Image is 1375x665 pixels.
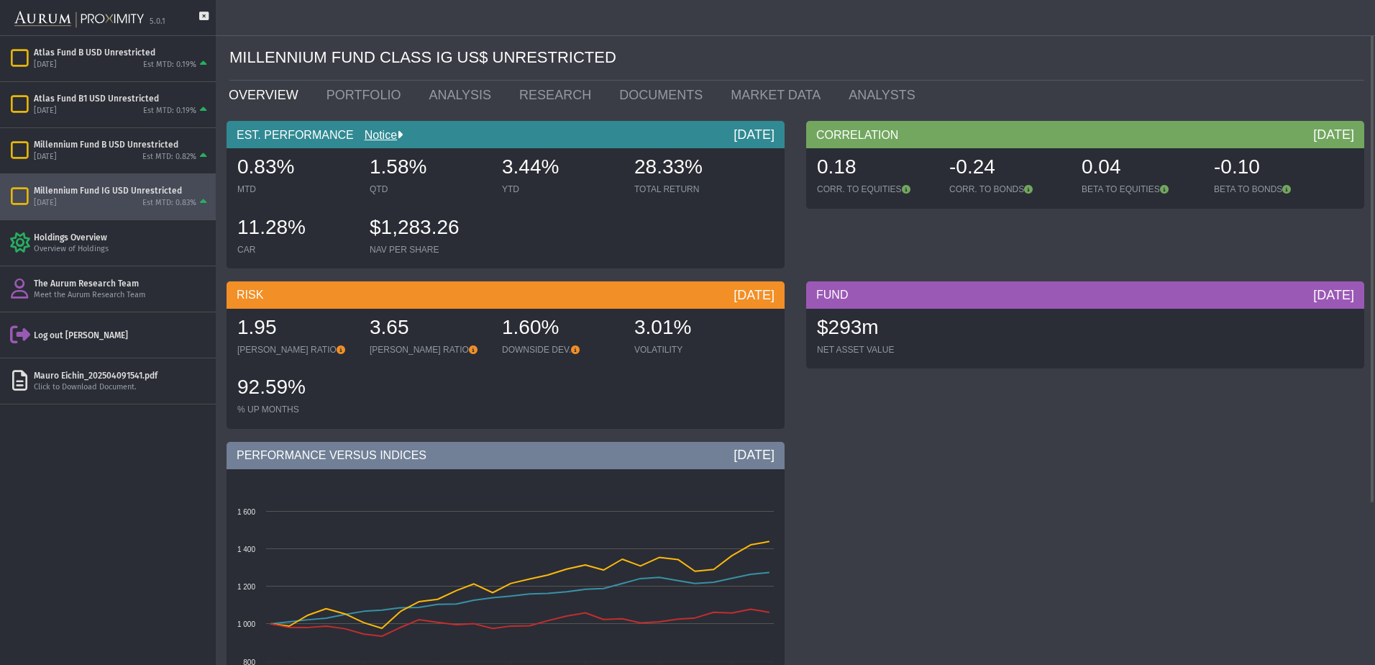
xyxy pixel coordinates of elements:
div: NET ASSET VALUE [817,344,935,356]
div: [PERSON_NAME] RATIO [237,344,355,356]
div: -0.24 [949,153,1067,184]
div: Est MTD: 0.19% [143,106,196,117]
div: [DATE] [34,152,57,163]
div: CORR. TO EQUITIES [817,184,935,195]
a: ANALYSTS [838,81,933,109]
div: Meet the Aurum Research Team [34,290,210,301]
span: 0.18 [817,155,856,178]
div: [DATE] [34,60,57,71]
div: CORR. TO BONDS [949,184,1067,195]
div: [DATE] [734,286,775,304]
div: [DATE] [34,198,57,209]
div: Overview of Holdings [34,244,210,255]
span: 0.83% [237,155,294,178]
div: Mauro Eichin_202504091541.pdf [34,370,210,381]
div: [PERSON_NAME] RATIO [370,344,488,356]
div: FUND [806,281,1364,309]
div: [DATE] [734,126,775,143]
div: QTD [370,184,488,195]
div: MILLENNIUM FUND CLASS IG US$ UNRESTRICTED [229,35,1364,81]
div: RISK [227,281,785,309]
text: 1 200 [237,583,255,591]
text: 1 400 [237,546,255,553]
div: Notice [354,127,403,143]
a: DOCUMENTS [608,81,720,109]
text: 1 000 [237,620,255,628]
a: MARKET DATA [720,81,838,109]
div: Millennium Fund IG USD Unrestricted [34,185,210,196]
div: Millennium Fund B USD Unrestricted [34,139,210,150]
div: NAV PER SHARE [370,244,488,255]
div: Log out [PERSON_NAME] [34,330,210,341]
div: The Aurum Research Team [34,278,210,289]
span: 1.58% [370,155,426,178]
text: 1 600 [237,508,255,516]
div: Atlas Fund B USD Unrestricted [34,47,210,58]
div: Est MTD: 0.83% [142,198,196,209]
div: MTD [237,184,355,195]
div: Atlas Fund B1 USD Unrestricted [34,93,210,104]
a: PORTFOLIO [316,81,419,109]
a: Notice [354,129,397,141]
img: Aurum-Proximity%20white.svg [14,4,144,35]
div: $1,283.26 [370,214,488,244]
div: Est MTD: 0.82% [142,152,196,163]
div: Holdings Overview [34,232,210,243]
div: Est MTD: 0.19% [143,60,196,71]
div: EST. PERFORMANCE [227,121,785,148]
div: [DATE] [734,446,775,463]
a: RESEARCH [508,81,608,109]
div: DOWNSIDE DEV. [502,344,620,356]
div: PERFORMANCE VERSUS INDICES [227,442,785,469]
div: 3.01% [634,314,752,344]
div: 3.44% [502,153,620,184]
div: CAR [237,244,355,255]
div: [DATE] [34,106,57,117]
div: 5.0.1 [150,17,165,27]
a: ANALYSIS [418,81,508,109]
div: 11.28% [237,214,355,244]
div: 1.60% [502,314,620,344]
div: VOLATILITY [634,344,752,356]
div: $293m [817,314,935,344]
a: OVERVIEW [218,81,316,109]
div: 92.59% [237,374,355,404]
div: Click to Download Document. [34,382,210,393]
div: CORRELATION [806,121,1364,148]
div: % UP MONTHS [237,404,355,415]
div: 1.95 [237,314,355,344]
div: 3.65 [370,314,488,344]
div: YTD [502,184,620,195]
div: TOTAL RETURN [634,184,752,195]
div: 28.33% [634,153,752,184]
